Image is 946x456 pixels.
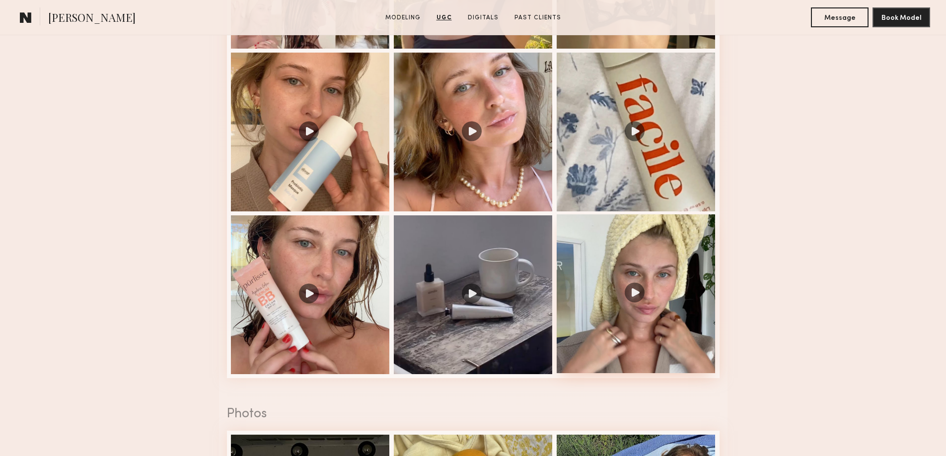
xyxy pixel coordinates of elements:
[433,13,456,22] a: UGC
[811,7,869,27] button: Message
[873,13,930,21] a: Book Model
[381,13,425,22] a: Modeling
[510,13,565,22] a: Past Clients
[227,408,720,421] div: Photos
[464,13,503,22] a: Digitals
[48,10,136,27] span: [PERSON_NAME]
[873,7,930,27] button: Book Model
